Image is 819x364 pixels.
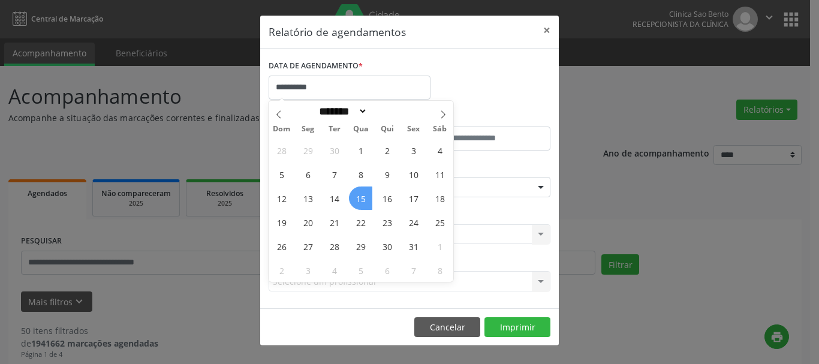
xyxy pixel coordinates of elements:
span: Outubro 6, 2025 [296,163,320,186]
span: Outubro 29, 2025 [349,234,372,258]
span: Novembro 2, 2025 [270,258,293,282]
span: Outubro 8, 2025 [349,163,372,186]
span: Sáb [427,125,453,133]
span: Seg [295,125,321,133]
span: Outubro 13, 2025 [296,186,320,210]
span: Novembro 3, 2025 [296,258,320,282]
span: Novembro 5, 2025 [349,258,372,282]
span: Outubro 28, 2025 [323,234,346,258]
span: Novembro 4, 2025 [323,258,346,282]
span: Outubro 23, 2025 [375,210,399,234]
span: Ter [321,125,348,133]
select: Month [315,105,368,118]
span: Outubro 24, 2025 [402,210,425,234]
span: Outubro 9, 2025 [375,163,399,186]
span: Outubro 10, 2025 [402,163,425,186]
span: Outubro 21, 2025 [323,210,346,234]
span: Qua [348,125,374,133]
span: Outubro 12, 2025 [270,186,293,210]
span: Outubro 3, 2025 [402,139,425,162]
span: Outubro 5, 2025 [270,163,293,186]
span: Outubro 30, 2025 [375,234,399,258]
label: ATÉ [412,108,550,127]
span: Outubro 31, 2025 [402,234,425,258]
input: Year [368,105,407,118]
span: Qui [374,125,401,133]
span: Setembro 29, 2025 [296,139,320,162]
span: Dom [269,125,295,133]
span: Outubro 19, 2025 [270,210,293,234]
h5: Relatório de agendamentos [269,24,406,40]
span: Setembro 28, 2025 [270,139,293,162]
span: Outubro 25, 2025 [428,210,451,234]
span: Outubro 7, 2025 [323,163,346,186]
span: Outubro 14, 2025 [323,186,346,210]
span: Outubro 26, 2025 [270,234,293,258]
span: Novembro 6, 2025 [375,258,399,282]
button: Close [535,16,559,45]
button: Cancelar [414,317,480,338]
span: Outubro 15, 2025 [349,186,372,210]
span: Outubro 18, 2025 [428,186,451,210]
span: Outubro 2, 2025 [375,139,399,162]
span: Novembro 1, 2025 [428,234,451,258]
span: Outubro 27, 2025 [296,234,320,258]
span: Outubro 20, 2025 [296,210,320,234]
button: Imprimir [484,317,550,338]
span: Sex [401,125,427,133]
span: Outubro 1, 2025 [349,139,372,162]
span: Novembro 7, 2025 [402,258,425,282]
label: DATA DE AGENDAMENTO [269,57,363,76]
span: Outubro 11, 2025 [428,163,451,186]
span: Outubro 4, 2025 [428,139,451,162]
span: Outubro 17, 2025 [402,186,425,210]
span: Setembro 30, 2025 [323,139,346,162]
span: Outubro 22, 2025 [349,210,372,234]
span: Outubro 16, 2025 [375,186,399,210]
span: Novembro 8, 2025 [428,258,451,282]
